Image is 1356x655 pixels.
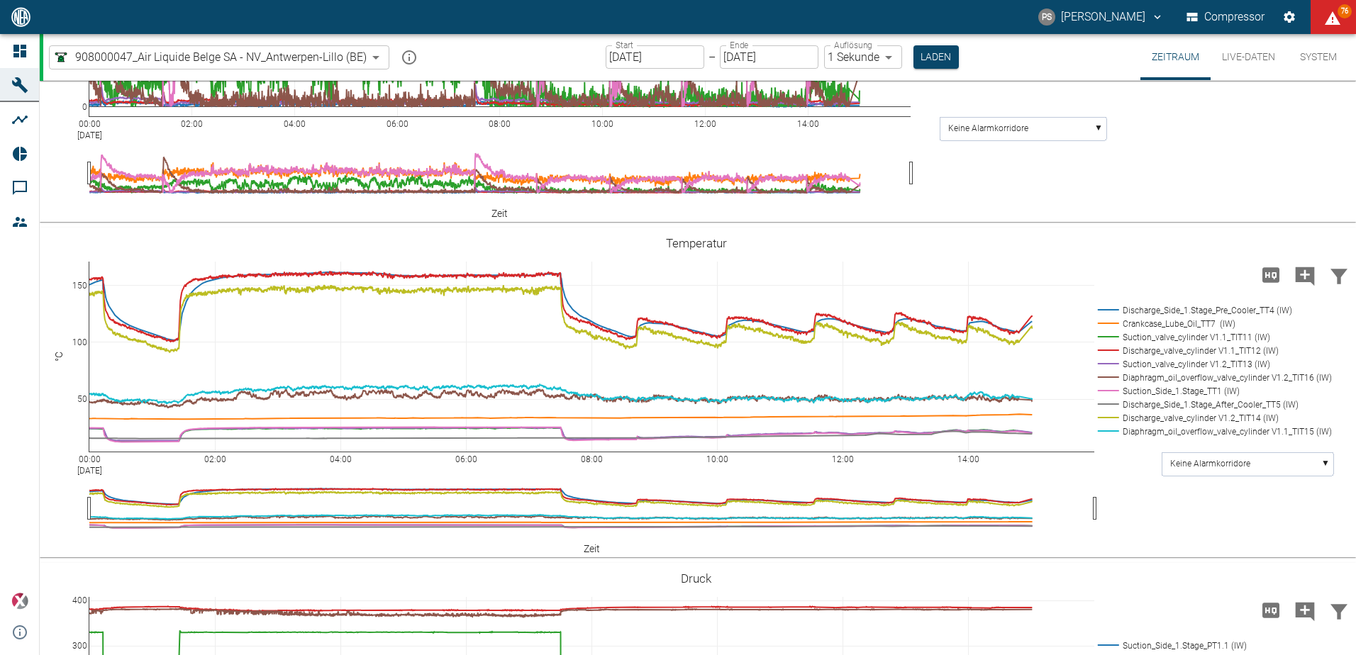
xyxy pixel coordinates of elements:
button: Laden [913,45,959,69]
button: Kommentar hinzufügen [1288,257,1322,293]
button: Live-Daten [1211,34,1286,80]
button: Daten filtern [1322,257,1356,293]
span: 908000047_Air Liquide Belge SA - NV_Antwerpen-Lillo (BE) [75,49,367,65]
label: Auflösung [834,39,872,51]
button: Daten filtern [1322,592,1356,629]
p: – [708,49,716,65]
label: Start [616,39,633,51]
a: 908000047_Air Liquide Belge SA - NV_Antwerpen-Lillo (BE) [52,49,367,66]
span: Hohe Auflösung [1254,267,1288,281]
div: PS [1038,9,1055,26]
img: logo [10,7,32,26]
input: DD.MM.YYYY [720,45,818,69]
input: DD.MM.YYYY [606,45,704,69]
button: mission info [395,43,423,72]
label: Ende [730,39,748,51]
text: Keine Alarmkorridore [948,123,1028,133]
text: Keine Alarmkorridore [1170,459,1250,469]
span: Hohe Auflösung [1254,603,1288,616]
button: Kommentar hinzufügen [1288,592,1322,629]
div: 1 Sekunde [824,45,902,69]
button: Einstellungen [1277,4,1302,30]
img: Xplore Logo [11,593,28,610]
button: Compressor [1184,4,1268,30]
button: pascal.schwanebeck@neuman-esser.com [1036,4,1166,30]
span: 76 [1338,4,1352,18]
button: Zeitraum [1140,34,1211,80]
button: System [1286,34,1350,80]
